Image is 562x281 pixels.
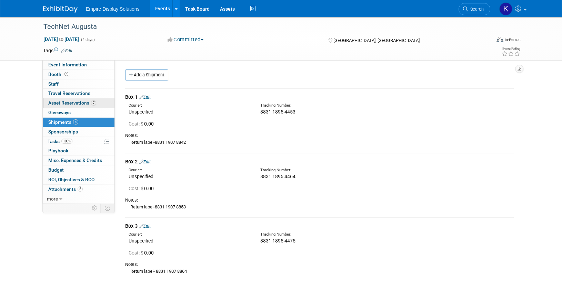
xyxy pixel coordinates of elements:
div: Return label-8831 1907 8842 [125,139,514,146]
div: Unspecified [129,237,250,244]
span: more [47,196,58,202]
span: 0.00 [129,250,157,256]
img: ExhibitDay [43,6,78,13]
span: Search [468,7,484,12]
a: Edit [139,224,151,229]
span: Asset Reservations [48,100,96,106]
a: Edit [139,95,151,100]
a: Search [459,3,490,15]
span: 8831 1895 4464 [260,174,295,179]
span: Booth not reserved yet [63,72,70,77]
span: 8831 1895 4475 [260,238,295,244]
a: Tasks100% [43,137,114,146]
div: Return label- 8831 1907 8864 [125,268,514,275]
div: In-Person [504,37,521,42]
span: Sponsorships [48,129,78,134]
span: Misc. Expenses & Credits [48,158,102,163]
div: Unspecified [129,108,250,115]
div: Tracking Number: [260,232,415,237]
a: ROI, Objectives & ROO [43,175,114,184]
td: Personalize Event Tab Strip [89,204,101,213]
span: 4 [73,119,78,125]
a: Travel Reservations [43,89,114,98]
a: Giveaways [43,108,114,117]
span: Booth [48,72,70,77]
div: Courier: [129,167,250,173]
span: 0.00 [129,186,157,191]
span: 100% [61,139,72,144]
span: ROI, Objectives & ROO [48,177,94,182]
td: Toggle Event Tabs [101,204,115,213]
span: Cost: $ [129,250,144,256]
a: Event Information [43,60,114,69]
div: Notes: [125,132,514,139]
td: Tags [43,47,72,54]
a: Budget [43,165,114,175]
span: [DATE] [DATE] [43,36,79,42]
div: Event Format [450,36,521,46]
img: Format-Inperson.png [496,37,503,42]
a: Playbook [43,146,114,155]
div: Notes: [125,261,514,268]
div: Box 1 [125,94,514,101]
a: Staff [43,79,114,89]
div: Tracking Number: [260,167,415,173]
a: Asset Reservations7 [43,98,114,108]
div: Box 3 [125,223,514,230]
a: Edit [139,159,151,164]
a: Add a Shipment [125,69,168,80]
span: 7 [91,100,96,106]
span: 5 [78,186,83,192]
span: 8831 1895 4453 [260,109,295,115]
span: [GEOGRAPHIC_DATA], [GEOGRAPHIC_DATA] [333,38,420,43]
span: Budget [48,167,64,173]
div: Return label-8831 1907 8853 [125,203,514,210]
div: Unspecified [129,173,250,180]
a: Shipments4 [43,118,114,127]
span: (4 days) [80,37,95,42]
div: Box 2 [125,158,514,165]
span: 0.00 [129,121,157,127]
a: Attachments5 [43,185,114,194]
div: Tracking Number: [260,103,415,108]
span: Empire Display Solutions [86,6,140,12]
span: Cost: $ [129,121,144,127]
span: Tasks [48,139,72,144]
img: Katelyn Hurlock [499,2,512,15]
span: Shipments [48,119,78,125]
div: Event Rating [502,47,520,51]
div: TechNet Augusta [41,21,480,33]
span: to [58,36,64,42]
button: Committed [165,36,206,43]
span: Playbook [48,148,68,153]
div: Courier: [129,103,250,108]
span: Giveaways [48,110,71,115]
div: Courier: [129,232,250,237]
a: more [43,194,114,204]
span: Cost: $ [129,186,144,191]
span: Staff [48,81,59,87]
span: Attachments [48,186,83,192]
a: Edit [61,48,72,53]
div: Notes: [125,197,514,203]
a: Booth [43,70,114,79]
a: Misc. Expenses & Credits [43,156,114,165]
a: Sponsorships [43,127,114,137]
span: Event Information [48,62,87,67]
span: Travel Reservations [48,90,90,96]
